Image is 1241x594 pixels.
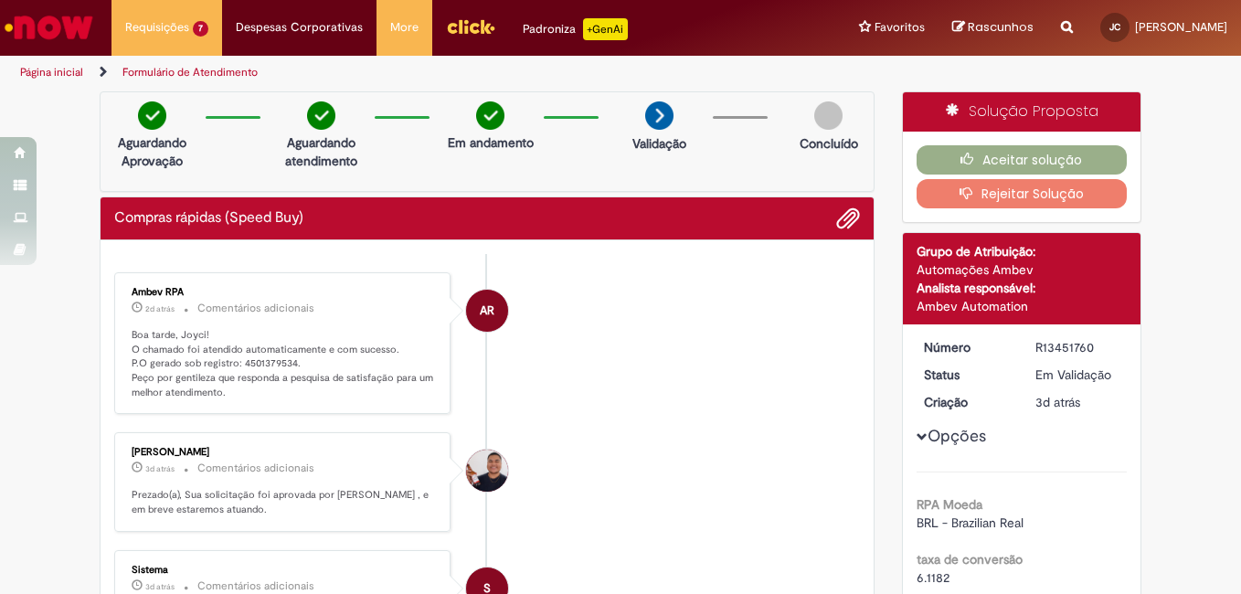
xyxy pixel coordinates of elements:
[132,488,436,516] p: Prezado(a), Sua solicitação foi aprovada por [PERSON_NAME] , e em breve estaremos atuando.
[125,18,189,37] span: Requisições
[1035,338,1120,356] div: R13451760
[20,65,83,80] a: Página inicial
[917,514,1024,531] span: BRL - Brazilian Real
[277,133,366,170] p: Aguardando atendimento
[836,207,860,230] button: Adicionar anexos
[1035,394,1080,410] time: 27/08/2025 11:09:11
[968,18,1034,36] span: Rascunhos
[197,578,314,594] small: Comentários adicionais
[917,279,1128,297] div: Analista responsável:
[145,303,175,314] span: 2d atrás
[1135,19,1227,35] span: [PERSON_NAME]
[466,450,508,492] div: Gabriel Vinicius Urias Santos
[800,134,858,153] p: Concluído
[917,496,982,513] b: RPA Moeda
[1035,393,1120,411] div: 27/08/2025 11:09:11
[1035,394,1080,410] span: 3d atrás
[480,289,494,333] span: AR
[122,65,258,80] a: Formulário de Atendimento
[903,92,1141,132] div: Solução Proposta
[14,56,813,90] ul: Trilhas de página
[2,9,96,46] img: ServiceNow
[583,18,628,40] p: +GenAi
[917,569,949,586] span: 6.1182
[307,101,335,130] img: check-circle-green.png
[1035,366,1120,384] div: Em Validação
[145,581,175,592] span: 3d atrás
[814,101,843,130] img: img-circle-grey.png
[952,19,1034,37] a: Rascunhos
[108,133,196,170] p: Aguardando Aprovação
[910,338,1023,356] dt: Número
[145,303,175,314] time: 27/08/2025 16:06:51
[645,101,674,130] img: arrow-next.png
[132,565,436,576] div: Sistema
[236,18,363,37] span: Despesas Corporativas
[917,145,1128,175] button: Aceitar solução
[917,551,1023,567] b: taxa de conversão
[132,287,436,298] div: Ambev RPA
[917,260,1128,279] div: Automações Ambev
[917,242,1128,260] div: Grupo de Atribuição:
[138,101,166,130] img: check-circle-green.png
[132,328,436,400] p: Boa tarde, Joyci! O chamado foi atendido automaticamente e com sucesso. P.O gerado sob registro: ...
[193,21,208,37] span: 7
[390,18,419,37] span: More
[197,461,314,476] small: Comentários adicionais
[145,463,175,474] time: 27/08/2025 11:53:48
[145,463,175,474] span: 3d atrás
[632,134,686,153] p: Validação
[448,133,534,152] p: Em andamento
[523,18,628,40] div: Padroniza
[114,210,303,227] h2: Compras rápidas (Speed Buy) Histórico de tíquete
[917,297,1128,315] div: Ambev Automation
[446,13,495,40] img: click_logo_yellow_360x200.png
[466,290,508,332] div: Ambev RPA
[910,366,1023,384] dt: Status
[917,179,1128,208] button: Rejeitar Solução
[875,18,925,37] span: Favoritos
[1109,21,1120,33] span: JC
[145,581,175,592] time: 27/08/2025 11:09:24
[197,301,314,316] small: Comentários adicionais
[476,101,504,130] img: check-circle-green.png
[910,393,1023,411] dt: Criação
[132,447,436,458] div: [PERSON_NAME]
